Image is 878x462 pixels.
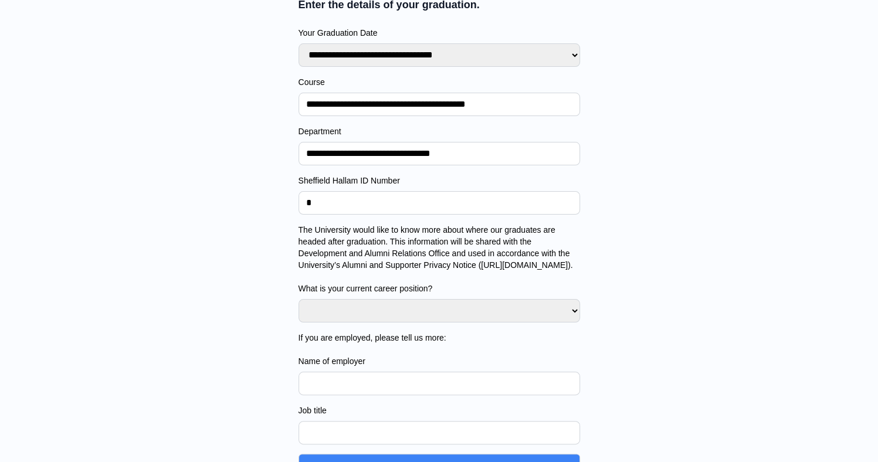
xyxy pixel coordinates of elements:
label: Sheffield Hallam ID Number [299,175,580,186]
label: Your Graduation Date [299,27,580,39]
label: Course [299,76,580,88]
label: The University would like to know more about where our graduates are headed after graduation. Thi... [299,224,580,294]
label: Department [299,125,580,137]
label: Job title [299,405,580,416]
label: If you are employed, please tell us more: Name of employer [299,332,580,367]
